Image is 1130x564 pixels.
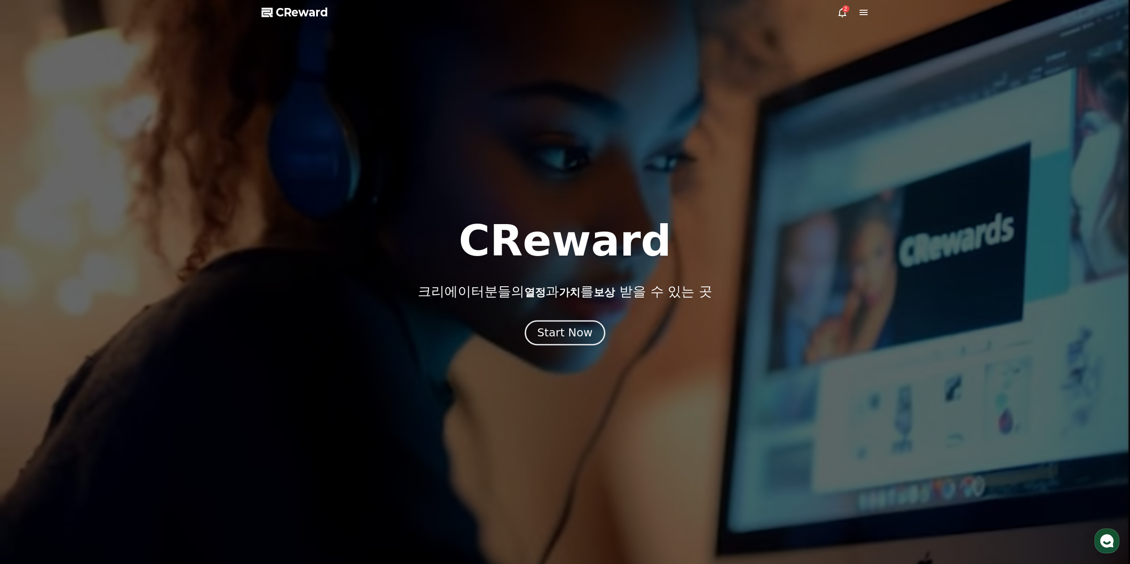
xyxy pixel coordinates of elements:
[262,5,328,20] a: CReward
[537,325,592,340] div: Start Now
[559,286,580,299] span: 가치
[59,281,115,304] a: 대화
[115,281,170,304] a: 설정
[527,330,603,338] a: Start Now
[276,5,328,20] span: CReward
[459,220,671,262] h1: CReward
[837,7,848,18] a: 2
[594,286,615,299] span: 보상
[137,295,148,302] span: 설정
[525,320,605,345] button: Start Now
[3,281,59,304] a: 홈
[81,295,92,302] span: 대화
[524,286,546,299] span: 열정
[418,284,712,300] p: 크리에이터분들의 과 를 받을 수 있는 곳
[28,295,33,302] span: 홈
[842,5,849,12] div: 2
